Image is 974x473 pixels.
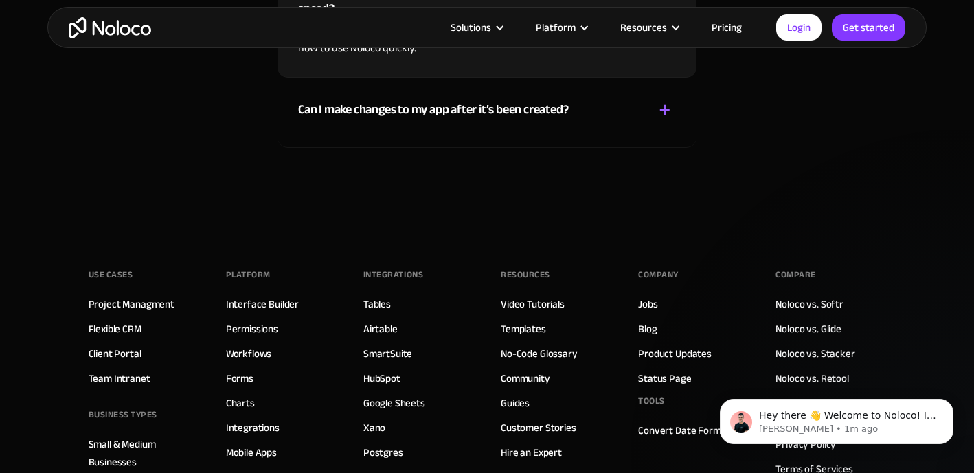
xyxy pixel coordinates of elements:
[638,295,657,313] a: Jobs
[501,320,546,338] a: Templates
[501,264,550,285] div: Resources
[433,19,519,36] div: Solutions
[775,295,843,313] a: Noloco vs. Softr
[775,369,848,387] a: Noloco vs. Retool
[89,345,141,362] a: Client Portal
[501,419,576,437] a: Customer Stories
[363,295,391,313] a: Tables
[363,320,398,338] a: Airtable
[363,394,425,412] a: Google Sheets
[832,14,905,41] a: Get started
[694,19,759,36] a: Pricing
[501,369,550,387] a: Community
[226,345,272,362] a: Workflows
[226,295,299,313] a: Interface Builder
[501,394,530,412] a: Guides
[638,320,657,338] a: Blog
[501,295,565,313] a: Video Tutorials
[638,369,691,387] a: Status Page
[89,264,133,285] div: Use Cases
[89,369,150,387] a: Team Intranet
[775,345,854,362] a: Noloco vs. Stacker
[638,391,665,411] div: Tools
[603,19,694,36] div: Resources
[363,345,413,362] a: SmartSuite
[298,100,568,120] div: Can I make changes to my app after it’s been created?
[775,264,816,285] div: Compare
[226,369,253,387] a: Forms
[226,320,278,338] a: Permissions
[501,345,578,362] a: No-Code Glossary
[363,264,423,285] div: INTEGRATIONS
[69,17,151,38] a: home
[89,404,157,425] div: BUSINESS TYPES
[451,19,491,36] div: Solutions
[638,345,712,362] a: Product Updates
[363,443,403,461] a: Postgres
[226,443,277,461] a: Mobile Apps
[501,443,562,461] a: Hire an Expert
[89,295,174,313] a: Project Managment
[363,369,400,387] a: HubSpot
[536,19,576,36] div: Platform
[89,320,141,338] a: Flexible CRM
[638,422,735,439] a: Convert Date Formats
[363,419,385,437] a: Xano
[226,264,271,285] div: Platform
[519,19,603,36] div: Platform
[776,14,822,41] a: Login
[775,320,841,338] a: Noloco vs. Glide
[659,98,671,122] div: +
[226,394,255,412] a: Charts
[620,19,667,36] div: Resources
[226,419,280,437] a: Integrations
[89,435,199,471] a: Small & Medium Businesses
[699,370,974,466] iframe: Intercom notifications message
[638,264,679,285] div: Company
